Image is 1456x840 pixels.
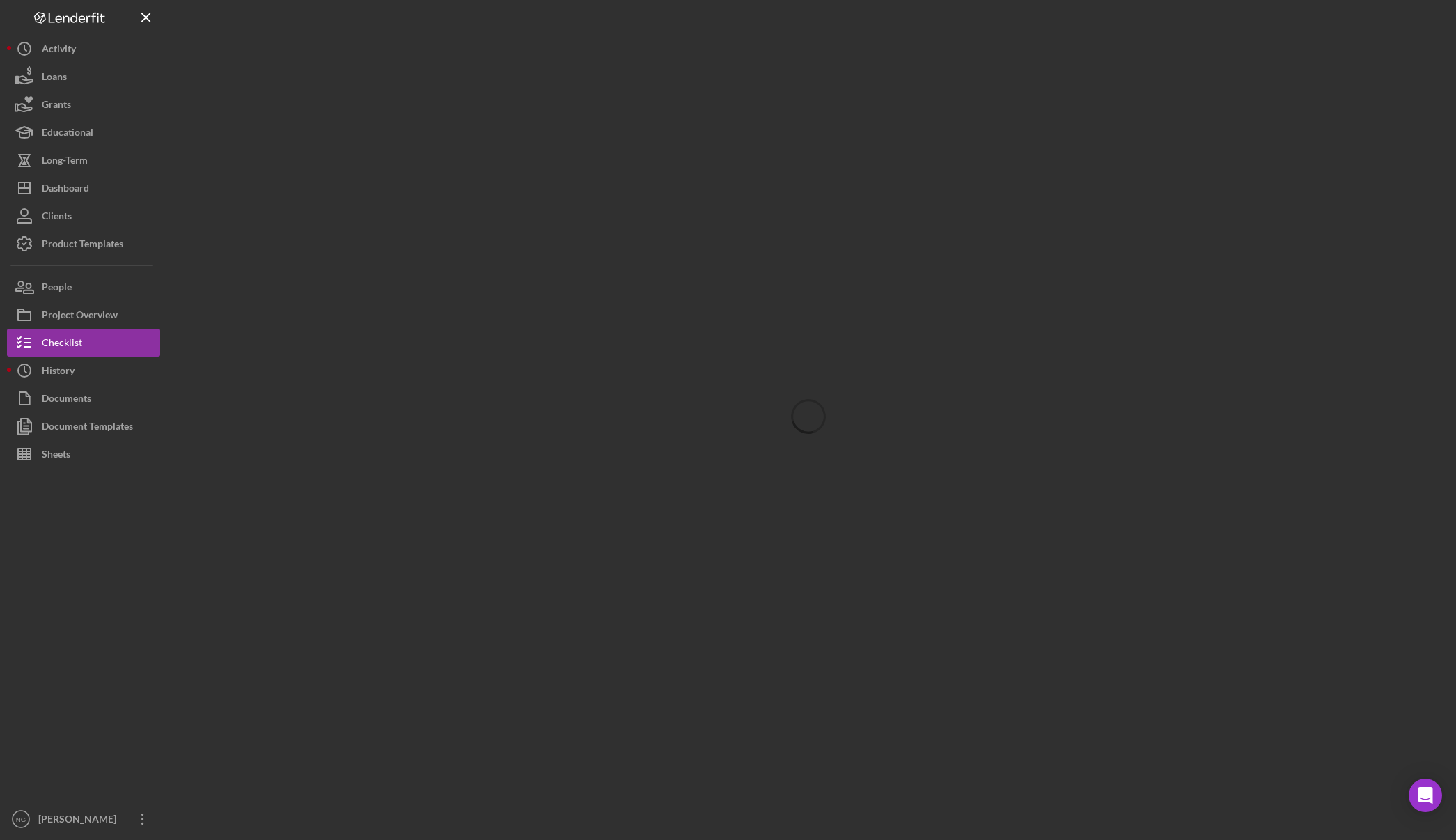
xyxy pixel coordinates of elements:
[42,440,70,472] div: Sheets
[1409,779,1442,812] div: Open Intercom Messenger
[42,273,72,304] div: People
[7,273,160,301] button: People
[42,118,93,150] div: Educational
[7,146,160,174] button: Long-Term
[42,384,91,416] div: Documents
[7,440,160,468] button: Sheets
[42,91,71,122] div: Grants
[7,357,160,384] button: History
[42,146,88,178] div: Long-Term
[7,35,160,63] button: Activity
[7,301,160,329] button: Project Overview
[7,63,160,91] button: Loans
[42,301,118,332] div: Project Overview
[42,63,67,94] div: Loans
[42,329,82,360] div: Checklist
[42,412,133,444] div: Document Templates
[7,174,160,202] button: Dashboard
[7,384,160,412] button: Documents
[7,230,160,258] button: Product Templates
[42,174,89,205] div: Dashboard
[7,202,160,230] button: Clients
[42,35,76,66] div: Activity
[42,357,75,388] div: History
[7,805,160,833] button: NG[PERSON_NAME]
[7,118,160,146] button: Educational
[7,329,160,357] button: Checklist
[7,91,160,118] button: Grants
[35,805,125,837] div: [PERSON_NAME]
[42,202,72,233] div: Clients
[16,816,26,823] text: NG
[7,412,160,440] button: Document Templates
[42,230,123,261] div: Product Templates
